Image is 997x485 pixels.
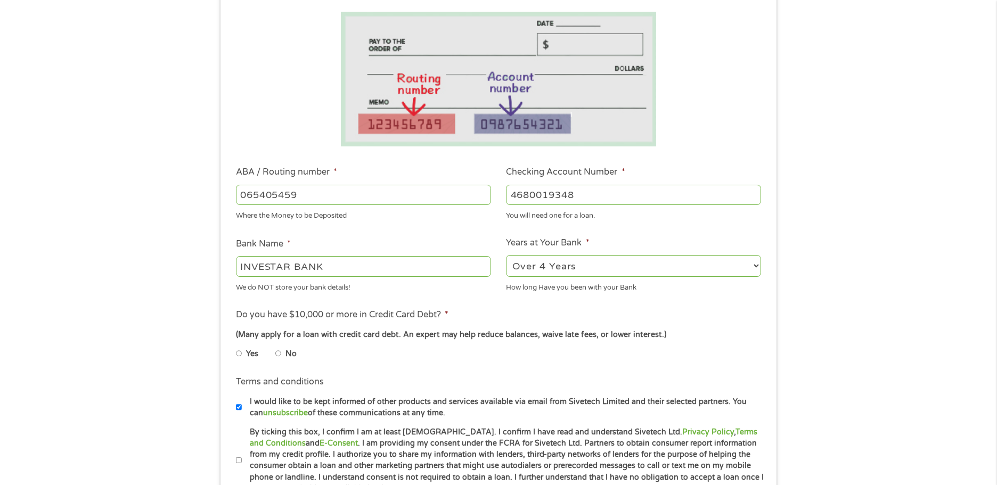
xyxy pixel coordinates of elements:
input: 345634636 [506,185,761,205]
label: Yes [246,348,258,360]
div: How long Have you been with your Bank [506,278,761,293]
a: E-Consent [320,439,358,448]
label: I would like to be kept informed of other products and services available via email from Sivetech... [242,396,764,419]
input: 263177916 [236,185,491,205]
label: ABA / Routing number [236,167,337,178]
label: Years at Your Bank [506,237,589,249]
label: Do you have $10,000 or more in Credit Card Debt? [236,309,448,320]
label: Terms and conditions [236,376,324,388]
div: You will need one for a loan. [506,207,761,221]
a: Terms and Conditions [250,428,757,448]
label: No [285,348,297,360]
label: Bank Name [236,239,291,250]
div: (Many apply for a loan with credit card debt. An expert may help reduce balances, waive late fees... [236,329,761,341]
a: Privacy Policy [682,428,734,437]
img: Routing number location [341,12,656,146]
div: We do NOT store your bank details! [236,278,491,293]
label: Checking Account Number [506,167,625,178]
a: unsubscribe [263,408,308,417]
div: Where the Money to be Deposited [236,207,491,221]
